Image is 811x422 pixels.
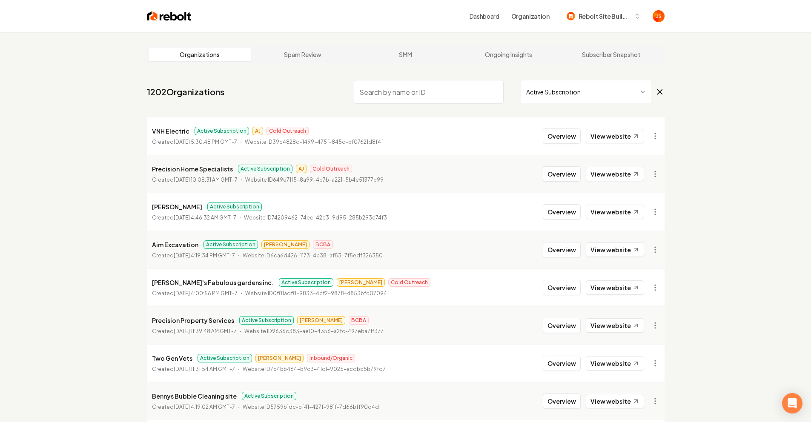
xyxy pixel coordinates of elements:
[152,403,235,411] p: Created
[579,12,630,21] span: Rebolt Site Builder
[261,240,309,249] span: [PERSON_NAME]
[243,365,386,374] p: Website ID 7c4bb464-b9c3-41c1-9025-acdbc5b79fd7
[152,164,233,174] p: Precision Home Specialists
[506,9,555,24] button: Organization
[239,316,294,325] span: Active Subscription
[313,240,333,249] span: BCBA
[543,242,581,257] button: Overview
[543,393,581,409] button: Overview
[152,353,192,363] p: Two Gen Vets
[251,48,354,61] a: Spam Review
[174,177,238,183] time: [DATE] 10:08:31 AM GMT-7
[349,316,369,325] span: BCBA
[586,280,644,295] a: View website
[152,214,236,222] p: Created
[195,127,249,135] span: Active Subscription
[245,289,387,298] p: Website ID 0f81adf8-9833-4cf2-9878-4853bfc07094
[388,278,430,287] span: Cold Outreach
[152,365,235,374] p: Created
[243,403,379,411] p: Website ID 5759b1dc-bf41-427f-981f-7d66bff90d4d
[586,129,644,143] a: View website
[470,12,499,20] a: Dashboard
[297,316,345,325] span: [PERSON_NAME]
[174,252,235,259] time: [DATE] 4:19:34 PM GMT-7
[207,202,262,211] span: Active Subscription
[203,240,258,249] span: Active Subscription
[152,315,234,325] p: Precision Property Services
[244,327,384,336] p: Website ID 9636c383-ae10-4356-a2fc-497eba71f377
[152,126,189,136] p: VNH Electric
[149,48,252,61] a: Organizations
[354,48,457,61] a: SMM
[457,48,560,61] a: Ongoing Insights
[174,328,237,334] time: [DATE] 11:39:48 AM GMT-7
[174,139,237,145] time: [DATE] 5:30:48 PM GMT-7
[543,356,581,371] button: Overview
[560,48,663,61] a: Subscriber Snapshot
[147,10,192,22] img: Rebolt Logo
[586,356,644,371] a: View website
[296,165,307,173] span: AJ
[242,392,296,400] span: Active Subscription
[586,242,644,257] a: View website
[586,394,644,408] a: View website
[238,165,292,173] span: Active Subscription
[543,128,581,144] button: Overview
[174,214,236,221] time: [DATE] 4:46:32 AM GMT-7
[279,278,333,287] span: Active Subscription
[543,280,581,295] button: Overview
[255,354,304,362] span: [PERSON_NAME]
[174,404,235,410] time: [DATE] 4:19:02 AM GMT-7
[198,354,252,362] span: Active Subscription
[174,366,235,372] time: [DATE] 11:31:54 AM GMT-7
[307,354,355,362] span: Inbound/Organic
[152,327,237,336] p: Created
[152,251,235,260] p: Created
[354,80,504,104] input: Search by name or ID
[337,278,385,287] span: [PERSON_NAME]
[782,393,802,413] div: Open Intercom Messenger
[653,10,665,22] button: Open user button
[152,289,238,298] p: Created
[267,127,309,135] span: Cold Outreach
[243,251,383,260] p: Website ID 6ca6d426-1173-4b38-af53-7f5edf326350
[147,86,224,98] a: 1202Organizations
[586,205,644,219] a: View website
[152,176,238,184] p: Created
[586,318,644,333] a: View website
[543,318,581,333] button: Overview
[543,204,581,220] button: Overview
[174,290,238,297] time: [DATE] 4:00:56 PM GMT-7
[152,277,274,288] p: [PERSON_NAME]'s Fabulous gardens inc.
[310,165,352,173] span: Cold Outreach
[245,138,383,146] p: Website ID 39c4828d-1499-475f-845d-bf07621d8f4f
[245,176,384,184] p: Website ID 649e71f5-8a99-4b7b-a221-5b4e51377b99
[244,214,387,222] p: Website ID 74209462-74ec-42c3-9d95-285b293c74f3
[252,127,263,135] span: AJ
[586,167,644,181] a: View website
[567,12,575,20] img: Rebolt Site Builder
[152,202,202,212] p: [PERSON_NAME]
[543,166,581,182] button: Overview
[152,138,237,146] p: Created
[653,10,665,22] img: James Shamoun
[152,391,237,401] p: Bennys Bubble Cleaning site
[152,240,198,250] p: Aim Excavation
